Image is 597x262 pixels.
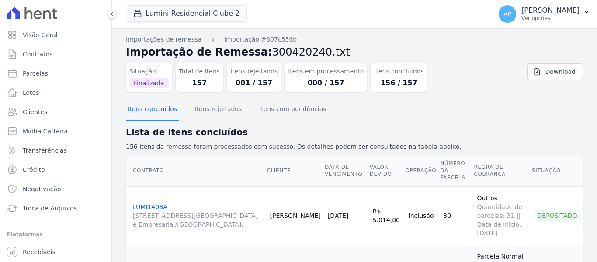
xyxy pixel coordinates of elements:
[23,248,56,256] span: Recebíveis
[23,88,39,97] span: Lotes
[3,243,108,261] a: Recebíveis
[133,211,263,229] span: [STREET_ADDRESS][GEOGRAPHIC_DATA] e Empresarial/[GEOGRAPHIC_DATA].
[3,180,108,198] a: Negativação
[126,126,583,139] h2: Lista de itens concluídos
[23,69,48,78] span: Parcelas
[126,142,583,151] p: 156 itens da remessa foram processados com sucesso. Os detalhes podem ser consultados na tabela a...
[257,98,328,121] button: Itens com pendências
[23,204,77,213] span: Troca de Arquivos
[126,155,267,187] th: Contrato
[267,155,324,187] th: Cliente
[267,186,324,245] td: [PERSON_NAME]
[3,103,108,121] a: Clientes
[3,26,108,44] a: Visão Geral
[288,78,364,88] dd: 000 / 157
[440,155,473,187] th: Número da Parcela
[440,186,473,245] td: 30
[521,6,580,15] p: [PERSON_NAME]
[369,155,405,187] th: Valor devido
[23,31,58,39] span: Visão Geral
[133,203,263,229] a: LUMI1403A[STREET_ADDRESS][GEOGRAPHIC_DATA] e Empresarial/[GEOGRAPHIC_DATA].
[503,11,511,17] span: AP
[129,67,169,76] dt: Situação
[224,35,297,44] a: Importação #807c556b
[527,63,583,80] a: Download
[405,155,440,187] th: Operação
[374,78,423,88] dd: 156 / 157
[230,67,278,76] dt: Itens rejeitados
[129,78,169,88] span: Finalizada
[179,78,220,88] dd: 157
[369,186,405,245] td: R$ 5.014,80
[230,78,278,88] dd: 001 / 157
[531,155,583,187] th: Situação
[288,67,364,76] dt: Itens em processamento
[521,15,580,22] p: Ver opções
[3,142,108,159] a: Transferências
[477,203,528,238] span: Quantidade de parcelas: 31 || Data de início: [DATE]
[3,65,108,82] a: Parcelas
[3,84,108,101] a: Lotes
[324,186,369,245] td: [DATE]
[179,67,220,76] dt: Total de Itens
[324,155,369,187] th: Data de Vencimento
[126,35,583,44] nav: Breadcrumb
[126,35,201,44] a: Importações de remessa
[3,45,108,63] a: Contratos
[374,67,423,76] dt: Itens concluídos
[23,127,68,136] span: Minha Carteira
[193,98,243,121] button: Itens rejeitados
[23,185,61,193] span: Negativação
[23,108,47,116] span: Clientes
[492,2,597,26] button: AP [PERSON_NAME] Ver opções
[535,210,580,222] div: Depositado
[272,46,350,58] span: 300420240.txt
[473,186,531,245] td: Outros
[405,186,440,245] td: Inclusão
[3,199,108,217] a: Troca de Arquivos
[23,165,45,174] span: Crédito
[126,44,583,60] h2: Importação de Remessa:
[23,146,67,155] span: Transferências
[473,155,531,187] th: Regra de Cobrança
[23,50,52,59] span: Contratos
[126,5,247,22] button: Lumini Residencial Clube 2
[3,161,108,178] a: Crédito
[7,229,104,240] div: Plataformas
[126,98,179,121] button: Itens concluídos
[3,122,108,140] a: Minha Carteira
